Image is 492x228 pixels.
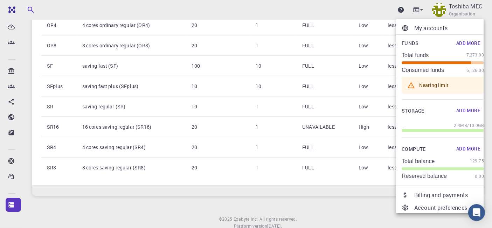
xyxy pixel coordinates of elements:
div: Nearing limit [419,79,449,92]
span: 7,273.00 [466,52,484,59]
p: ... [402,122,406,129]
div: Open Intercom Messenger [468,204,485,221]
span: Funds [402,39,418,48]
a: My accounts [396,22,490,34]
a: Billing and payments [396,189,490,201]
button: Add More [453,38,484,49]
span: / [467,122,469,129]
p: Total balance [402,158,435,165]
span: 10.0GB [469,122,484,129]
span: 6,126.00 [466,67,484,74]
a: Account preferences [396,201,490,214]
p: My accounts [414,24,484,32]
p: Total funds [402,52,429,59]
p: Billing and payments [414,191,484,199]
p: Consumed funds [402,67,444,73]
span: 2.4MB [454,122,467,129]
button: Add More [453,143,484,155]
p: Account preferences [414,203,484,212]
span: 0.00 [475,173,484,180]
span: Storage [402,107,424,115]
span: Compute [402,145,426,154]
span: Support [13,5,39,11]
button: Add More [453,105,484,116]
span: 129.75 [470,157,484,165]
p: Reserved balance [402,173,447,179]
